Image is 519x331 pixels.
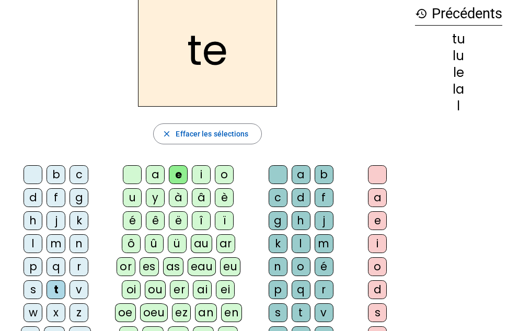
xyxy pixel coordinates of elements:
button: Effacer les sélections [153,123,261,144]
div: r [315,280,333,299]
div: ô [122,234,141,253]
div: o [215,165,234,184]
div: x [47,303,65,322]
div: n [70,234,88,253]
div: c [70,165,88,184]
div: û [145,234,164,253]
div: c [269,188,287,207]
div: ar [216,234,235,253]
div: z [70,303,88,322]
div: eau [188,257,216,276]
div: ou [145,280,166,299]
div: la [415,83,502,96]
span: Effacer les sélections [176,128,248,140]
div: y [146,188,165,207]
div: s [368,303,387,322]
div: eu [220,257,240,276]
mat-icon: history [415,7,428,20]
div: a [368,188,387,207]
div: h [292,211,310,230]
div: en [221,303,242,322]
div: s [24,280,42,299]
div: q [47,257,65,276]
div: t [47,280,65,299]
div: v [315,303,333,322]
div: er [170,280,189,299]
div: m [47,234,65,253]
div: ë [169,211,188,230]
div: oe [115,303,136,322]
div: d [292,188,310,207]
div: h [24,211,42,230]
div: p [24,257,42,276]
div: ez [172,303,191,322]
div: q [292,280,310,299]
h3: Précédents [415,2,502,26]
div: d [368,280,387,299]
div: l [24,234,42,253]
div: o [292,257,310,276]
div: a [146,165,165,184]
div: m [315,234,333,253]
div: ï [215,211,234,230]
div: é [315,257,333,276]
div: k [269,234,287,253]
div: f [315,188,333,207]
div: b [315,165,333,184]
div: b [47,165,65,184]
div: ai [193,280,212,299]
div: es [140,257,159,276]
div: p [269,280,287,299]
div: i [192,165,211,184]
div: î [192,211,211,230]
div: e [368,211,387,230]
div: or [117,257,135,276]
div: l [292,234,310,253]
div: ei [216,280,235,299]
div: oeu [140,303,168,322]
div: ü [168,234,187,253]
div: â [192,188,211,207]
div: e [169,165,188,184]
div: k [70,211,88,230]
div: g [269,211,287,230]
div: oi [122,280,141,299]
div: g [70,188,88,207]
div: à [169,188,188,207]
div: an [195,303,217,322]
div: n [269,257,287,276]
mat-icon: close [162,129,171,139]
div: v [70,280,88,299]
div: le [415,66,502,79]
div: t [292,303,310,322]
div: i [368,234,387,253]
div: r [70,257,88,276]
div: d [24,188,42,207]
div: tu [415,33,502,45]
div: u [123,188,142,207]
div: lu [415,50,502,62]
div: ê [146,211,165,230]
div: j [315,211,333,230]
div: f [47,188,65,207]
div: è [215,188,234,207]
div: a [292,165,310,184]
div: o [368,257,387,276]
div: w [24,303,42,322]
div: j [47,211,65,230]
div: é [123,211,142,230]
div: as [163,257,183,276]
div: au [191,234,212,253]
div: s [269,303,287,322]
div: l [415,100,502,112]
